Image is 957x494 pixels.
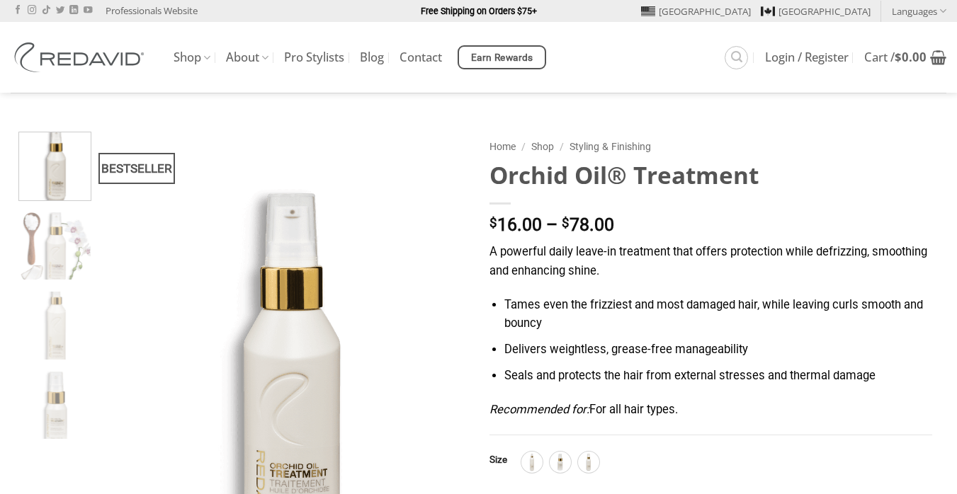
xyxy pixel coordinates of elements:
[28,6,36,16] a: Follow on Instagram
[400,45,442,70] a: Contact
[69,6,78,16] a: Follow on LinkedIn
[570,141,651,152] a: Styling & Finishing
[864,52,927,63] span: Cart /
[56,6,64,16] a: Follow on Twitter
[13,6,22,16] a: Follow on Facebook
[42,6,50,16] a: Follow on TikTok
[489,160,932,190] h1: Orchid Oil® Treatment
[489,139,932,155] nav: Breadcrumb
[471,50,533,66] span: Earn Rewards
[765,45,849,70] a: Login / Register
[562,214,614,235] bdi: 78.00
[19,292,91,363] img: REDAVID Orchid Oil Treatment 250ml
[531,141,554,152] a: Shop
[761,1,871,22] a: [GEOGRAPHIC_DATA]
[765,52,849,63] span: Login / Register
[19,372,91,443] img: REDAVID Orchid Oil Treatment 30ml
[551,453,570,471] img: 30ml
[504,296,931,333] li: Tames even the frizziest and most damaged hair, while leaving curls smooth and bouncy
[489,243,932,280] p: A powerful daily leave-in treatment that offers protection while defrizzing, smoothing and enhanc...
[489,403,589,416] em: Recommended for:
[895,49,902,65] span: $
[578,452,599,473] div: 90ml
[725,46,748,69] a: Search
[523,453,541,471] img: 250ml
[489,217,497,230] span: $
[562,217,570,230] span: $
[864,42,946,73] a: View cart
[521,452,543,473] div: 250ml
[579,453,598,471] img: 90ml
[641,1,751,22] a: [GEOGRAPHIC_DATA]
[226,44,268,71] a: About
[489,455,507,465] label: Size
[84,6,92,16] a: Follow on YouTube
[521,141,526,152] span: /
[421,6,537,16] strong: Free Shipping on Orders $75+
[174,44,210,71] a: Shop
[489,141,516,152] a: Home
[892,1,946,21] a: Languages
[560,141,564,152] span: /
[458,45,546,69] a: Earn Rewards
[550,452,571,473] div: 30ml
[19,212,91,284] img: REDAVID Orchid Oil Treatment 90ml
[546,214,557,235] span: –
[895,49,927,65] bdi: 0.00
[11,42,152,72] img: REDAVID Salon Products | United States
[489,401,932,420] p: For all hair types.
[360,45,384,70] a: Blog
[504,367,931,386] li: Seals and protects the hair from external stresses and thermal damage
[19,129,91,200] img: REDAVID Orchid Oil Treatment 90ml
[504,340,931,360] li: Delivers weightless, grease-free manageability
[284,45,344,70] a: Pro Stylists
[489,214,542,235] bdi: 16.00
